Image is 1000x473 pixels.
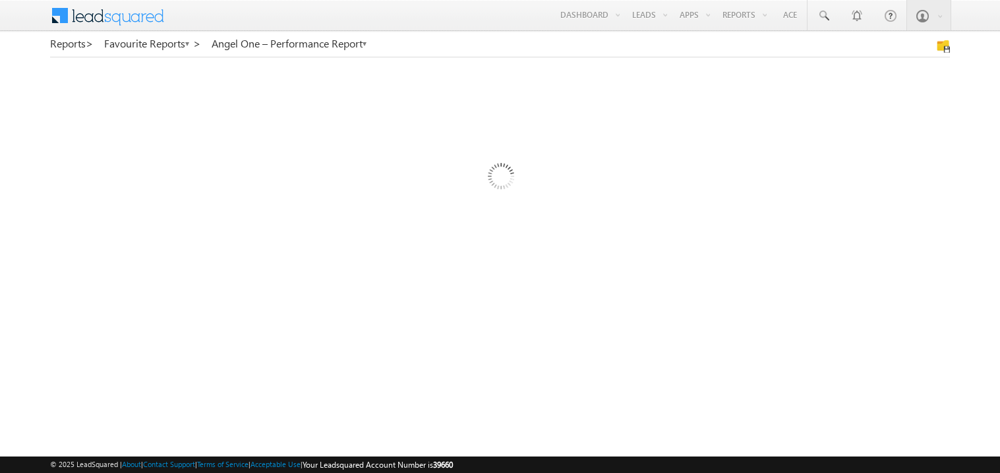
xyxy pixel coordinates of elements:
[122,460,141,468] a: About
[50,458,453,471] span: © 2025 LeadSquared | | | | |
[193,36,201,51] span: >
[50,38,94,49] a: Reports>
[250,460,301,468] a: Acceptable Use
[432,110,568,247] img: Loading...
[212,38,368,49] a: Angel One – Performance Report
[197,460,249,468] a: Terms of Service
[433,460,453,470] span: 39660
[104,38,201,49] a: Favourite Reports >
[86,36,94,51] span: >
[303,460,453,470] span: Your Leadsquared Account Number is
[937,40,950,53] img: Manage all your saved reports!
[143,460,195,468] a: Contact Support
